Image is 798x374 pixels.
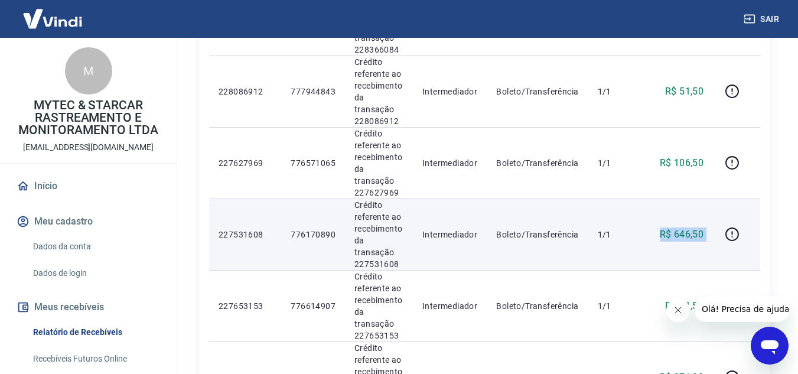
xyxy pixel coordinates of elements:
p: R$ 106,50 [660,156,704,170]
p: Intermediador [422,157,477,169]
p: 227653153 [219,300,272,312]
p: Crédito referente ao recebimento da transação 227653153 [354,271,403,342]
p: [EMAIL_ADDRESS][DOMAIN_NAME] [23,141,154,154]
p: Boleto/Transferência [496,86,578,97]
iframe: Botão para abrir a janela de mensagens [751,327,789,365]
img: Vindi [14,1,91,37]
p: 776614907 [291,300,336,312]
p: 1/1 [598,86,633,97]
p: 776170890 [291,229,336,240]
button: Meus recebíveis [14,294,162,320]
p: 1/1 [598,229,633,240]
p: Boleto/Transferência [496,157,578,169]
p: MYTEC & STARCAR RASTREAMENTO E MONITORAMENTO LTDA [9,99,167,136]
a: Dados de login [28,261,162,285]
p: Intermediador [422,300,477,312]
p: 228086912 [219,86,272,97]
p: Crédito referente ao recebimento da transação 227531608 [354,199,403,270]
p: 777944843 [291,86,336,97]
p: R$ 646,50 [660,227,704,242]
a: Início [14,173,162,199]
p: R$ 51,50 [665,299,703,313]
p: 227627969 [219,157,272,169]
p: Intermediador [422,229,477,240]
button: Meu cadastro [14,209,162,235]
p: Crédito referente ao recebimento da transação 227627969 [354,128,403,199]
iframe: Fechar mensagem [666,298,690,322]
p: Boleto/Transferência [496,229,578,240]
p: Boleto/Transferência [496,300,578,312]
p: Intermediador [422,86,477,97]
a: Dados da conta [28,235,162,259]
p: R$ 51,50 [665,84,703,99]
div: M [65,47,112,95]
p: 1/1 [598,300,633,312]
p: 1/1 [598,157,633,169]
a: Relatório de Recebíveis [28,320,162,344]
button: Sair [741,8,784,30]
p: 227531608 [219,229,272,240]
p: Crédito referente ao recebimento da transação 228086912 [354,56,403,127]
p: 776571065 [291,157,336,169]
span: Olá! Precisa de ajuda? [7,8,99,18]
a: Recebíveis Futuros Online [28,347,162,371]
iframe: Mensagem da empresa [695,296,789,322]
